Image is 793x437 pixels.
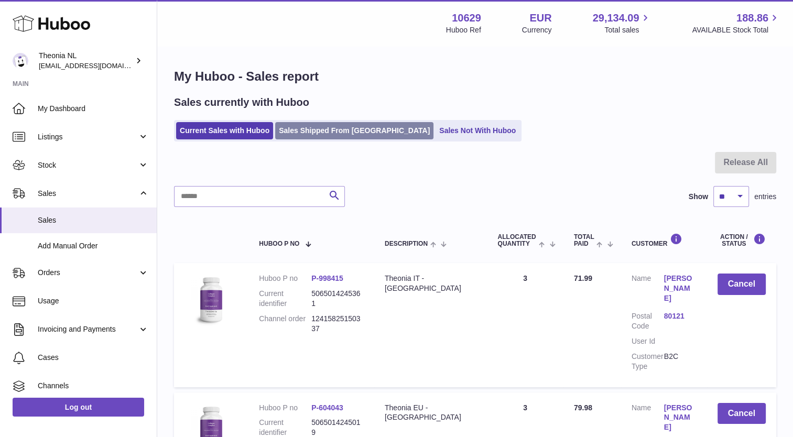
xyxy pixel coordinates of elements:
[275,122,433,139] a: Sales Shipped From [GEOGRAPHIC_DATA]
[311,274,343,282] a: P-998415
[176,122,273,139] a: Current Sales with Huboo
[718,274,766,295] button: Cancel
[13,398,144,417] a: Log out
[574,234,594,247] span: Total paid
[664,274,697,303] a: [PERSON_NAME]
[604,25,651,35] span: Total sales
[664,403,697,433] a: [PERSON_NAME]
[38,296,149,306] span: Usage
[311,403,343,412] a: P-604043
[38,132,138,142] span: Listings
[38,324,138,334] span: Invoicing and Payments
[689,192,708,202] label: Show
[259,403,311,413] dt: Huboo P no
[38,189,138,199] span: Sales
[385,274,477,293] div: Theonia IT - [GEOGRAPHIC_DATA]
[38,215,149,225] span: Sales
[13,53,28,69] img: info@wholesomegoods.eu
[311,289,364,309] dd: 5065014245361
[311,314,364,334] dd: 12415825150337
[259,241,299,247] span: Huboo P no
[632,274,664,306] dt: Name
[259,314,311,334] dt: Channel order
[718,403,766,424] button: Cancel
[38,241,149,251] span: Add Manual Order
[664,352,697,372] dd: B2C
[736,11,768,25] span: 188.86
[574,403,592,412] span: 79.98
[38,381,149,391] span: Channels
[385,241,428,247] span: Description
[632,336,664,346] dt: User Id
[664,311,697,321] a: 80121
[446,25,481,35] div: Huboo Ref
[259,274,311,283] dt: Huboo P no
[574,274,592,282] span: 71.99
[632,233,697,247] div: Customer
[39,51,133,71] div: Theonia NL
[38,268,138,278] span: Orders
[529,11,551,25] strong: EUR
[259,289,311,309] dt: Current identifier
[692,25,780,35] span: AVAILABLE Stock Total
[385,403,477,423] div: Theonia EU - [GEOGRAPHIC_DATA]
[692,11,780,35] a: 188.86 AVAILABLE Stock Total
[592,11,639,25] span: 29,134.09
[436,122,519,139] a: Sales Not With Huboo
[38,160,138,170] span: Stock
[754,192,776,202] span: entries
[38,104,149,114] span: My Dashboard
[592,11,651,35] a: 29,134.09 Total sales
[718,233,766,247] div: Action / Status
[632,311,664,331] dt: Postal Code
[174,68,776,85] h1: My Huboo - Sales report
[632,403,664,435] dt: Name
[487,263,563,387] td: 3
[497,234,536,247] span: ALLOCATED Quantity
[522,25,552,35] div: Currency
[184,274,237,326] img: 106291725893008.jpg
[39,61,154,70] span: [EMAIL_ADDRESS][DOMAIN_NAME]
[632,352,664,372] dt: Customer Type
[174,95,309,110] h2: Sales currently with Huboo
[38,353,149,363] span: Cases
[452,11,481,25] strong: 10629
